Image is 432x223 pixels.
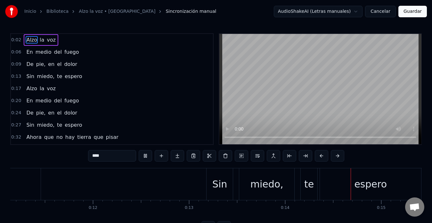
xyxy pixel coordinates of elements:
[63,60,78,68] span: dolor
[377,205,386,211] div: 0:15
[398,6,427,17] button: Guardar
[39,36,45,44] span: la
[56,60,62,68] span: el
[56,133,63,141] span: no
[11,110,21,116] span: 0:24
[405,197,424,217] div: Chat abierto
[26,121,35,129] span: Sin
[11,98,21,104] span: 0:20
[53,97,62,104] span: del
[11,85,21,92] span: 0:17
[212,177,227,191] div: Sin
[47,109,55,116] span: en
[11,61,21,68] span: 0:09
[46,85,56,92] span: voz
[46,8,69,15] a: Biblioteca
[79,8,155,15] a: Alzo la voz • [GEOGRAPHIC_DATA]
[26,73,35,80] span: Sin
[36,60,46,68] span: pie,
[77,133,92,141] span: tierra
[26,48,33,56] span: En
[63,109,78,116] span: dolor
[24,8,36,15] a: Inicio
[64,97,80,104] span: fuego
[89,205,97,211] div: 0:12
[26,36,38,44] span: Alzo
[304,177,314,191] div: te
[24,8,216,15] nav: breadcrumb
[11,37,21,43] span: 0:02
[56,73,63,80] span: te
[5,5,18,18] img: youka
[11,134,21,140] span: 0:32
[185,205,193,211] div: 0:13
[46,36,56,44] span: voz
[11,122,21,128] span: 0:27
[35,48,52,56] span: medio
[365,6,396,17] button: Cancelar
[281,205,289,211] div: 0:14
[36,73,55,80] span: miedo,
[47,60,55,68] span: en
[39,85,45,92] span: la
[26,109,34,116] span: De
[36,109,46,116] span: pie,
[166,8,216,15] span: Sincronización manual
[105,133,119,141] span: pisar
[36,121,55,129] span: miedo,
[11,73,21,80] span: 0:13
[56,121,63,129] span: te
[93,133,104,141] span: que
[35,97,52,104] span: medio
[65,133,75,141] span: hay
[26,60,34,68] span: De
[26,133,42,141] span: Ahora
[44,133,54,141] span: que
[26,85,38,92] span: Alzo
[354,177,387,191] div: espero
[26,97,33,104] span: En
[11,49,21,55] span: 0:06
[250,177,283,191] div: miedo,
[53,48,62,56] span: del
[64,48,80,56] span: fuego
[64,73,83,80] span: espero
[56,109,62,116] span: el
[64,121,83,129] span: espero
